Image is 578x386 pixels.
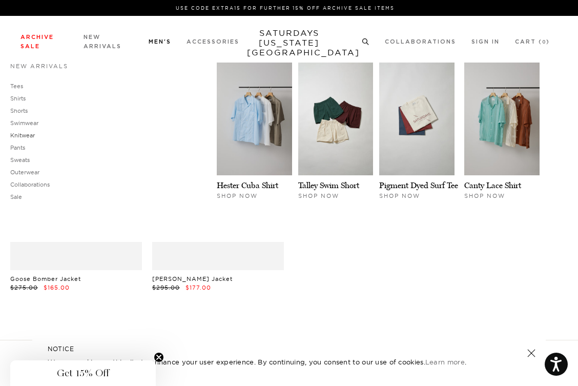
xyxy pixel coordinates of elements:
a: New Arrivals [84,34,121,49]
a: Shirts [10,95,26,102]
div: Get 15% OffClose teaser [10,360,156,386]
a: [PERSON_NAME] Jacket [152,275,233,282]
a: Pants [10,144,25,151]
a: Outerwear [10,169,39,176]
a: Sign In [471,39,500,45]
a: Cart (0) [515,39,550,45]
h5: NOTICE [48,344,530,354]
a: SATURDAYS[US_STATE][GEOGRAPHIC_DATA] [247,28,332,57]
a: Swimwear [10,119,38,127]
a: Sweats [10,156,30,164]
span: $275.00 [10,284,38,291]
span: Get 15% Off [57,367,109,379]
a: Tees [10,83,23,90]
a: Pigment Dyed Surf Tee [379,180,458,190]
a: Canty Lace Shirt [464,180,521,190]
a: Goose Bomber Jacket [10,275,81,282]
small: 0 [542,40,546,45]
span: $177.00 [185,284,211,291]
a: Knitwear [10,132,35,139]
a: Archive Sale [20,34,54,49]
a: Collaborations [10,181,50,188]
a: Hester Cuba Shirt [217,180,278,190]
a: Accessories [187,39,239,45]
a: New Arrivals [10,63,68,70]
a: Men's [149,39,171,45]
a: Learn more [425,358,465,366]
span: $165.00 [44,284,70,291]
a: Shorts [10,107,28,114]
button: Close teaser [154,352,164,362]
p: Use Code EXTRA15 for Further 15% Off Archive Sale Items [25,4,546,12]
a: Collaborations [385,39,456,45]
span: $295.00 [152,284,180,291]
a: Talley Swim Short [298,180,359,190]
a: Sale [10,193,22,200]
p: We use cookies on this site to enhance your user experience. By continuing, you consent to our us... [48,357,494,367]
